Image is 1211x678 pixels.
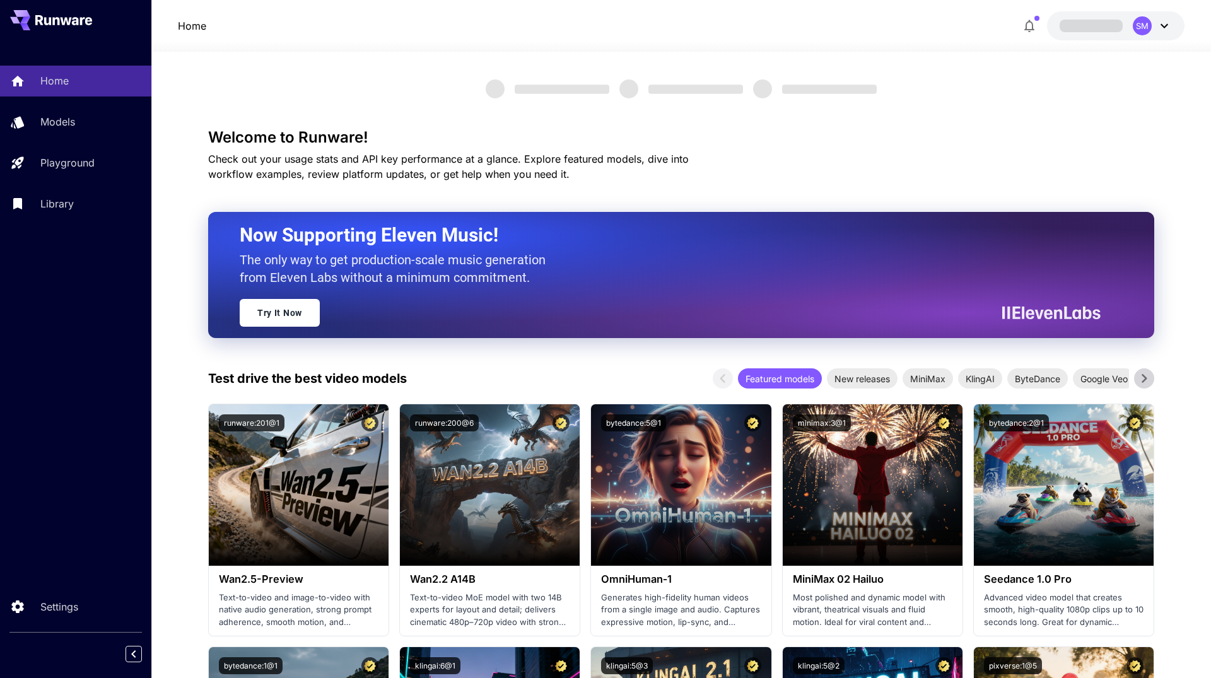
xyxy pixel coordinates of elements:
div: Featured models [738,368,822,389]
a: Home [178,18,206,33]
button: SM [1047,11,1185,40]
span: New releases [827,372,898,385]
img: alt [400,404,580,566]
p: Most polished and dynamic model with vibrant, theatrical visuals and fluid motion. Ideal for vira... [793,592,952,629]
button: Certified Model – Vetted for best performance and includes a commercial license. [744,414,761,431]
p: Models [40,114,75,129]
a: Try It Now [240,299,320,327]
button: Certified Model – Vetted for best performance and includes a commercial license. [361,414,378,431]
div: Google Veo [1073,368,1135,389]
button: runware:200@6 [410,414,479,431]
p: Home [40,73,69,88]
p: Library [40,196,74,211]
button: Certified Model – Vetted for best performance and includes a commercial license. [1126,657,1144,674]
p: Text-to-video MoE model with two 14B experts for layout and detail; delivers cinematic 480p–720p ... [410,592,570,629]
h3: Seedance 1.0 Pro [984,573,1144,585]
button: Certified Model – Vetted for best performance and includes a commercial license. [744,657,761,674]
p: Playground [40,155,95,170]
span: Google Veo [1073,372,1135,385]
div: New releases [827,368,898,389]
div: KlingAI [958,368,1002,389]
img: alt [591,404,771,566]
p: The only way to get production-scale music generation from Eleven Labs without a minimum commitment. [240,251,555,286]
span: ByteDance [1007,372,1068,385]
button: Certified Model – Vetted for best performance and includes a commercial license. [935,414,952,431]
img: alt [783,404,962,566]
p: Advanced video model that creates smooth, high-quality 1080p clips up to 10 seconds long. Great f... [984,592,1144,629]
h3: Wan2.2 A14B [410,573,570,585]
button: minimax:3@1 [793,414,851,431]
button: Collapse sidebar [126,646,142,662]
button: Certified Model – Vetted for best performance and includes a commercial license. [935,657,952,674]
button: runware:201@1 [219,414,284,431]
img: alt [209,404,389,566]
p: Generates high-fidelity human videos from a single image and audio. Captures expressive motion, l... [601,592,761,629]
button: klingai:6@1 [410,657,460,674]
div: Collapse sidebar [135,643,151,665]
h3: OmniHuman‑1 [601,573,761,585]
span: Check out your usage stats and API key performance at a glance. Explore featured models, dive int... [208,153,689,180]
h3: MiniMax 02 Hailuo [793,573,952,585]
div: SM [1133,16,1152,35]
button: Certified Model – Vetted for best performance and includes a commercial license. [1126,414,1144,431]
h3: Wan2.5-Preview [219,573,378,585]
button: bytedance:5@1 [601,414,666,431]
button: bytedance:1@1 [219,657,283,674]
span: Featured models [738,372,822,385]
span: KlingAI [958,372,1002,385]
button: klingai:5@2 [793,657,845,674]
p: Test drive the best video models [208,369,407,388]
button: bytedance:2@1 [984,414,1049,431]
img: alt [974,404,1154,566]
span: MiniMax [903,372,953,385]
button: Certified Model – Vetted for best performance and includes a commercial license. [553,657,570,674]
nav: breadcrumb [178,18,206,33]
button: klingai:5@3 [601,657,653,674]
button: Certified Model – Vetted for best performance and includes a commercial license. [361,657,378,674]
button: Certified Model – Vetted for best performance and includes a commercial license. [553,414,570,431]
h3: Welcome to Runware! [208,129,1154,146]
p: Text-to-video and image-to-video with native audio generation, strong prompt adherence, smooth mo... [219,592,378,629]
button: pixverse:1@5 [984,657,1042,674]
h2: Now Supporting Eleven Music! [240,223,1091,247]
div: MiniMax [903,368,953,389]
p: Settings [40,599,78,614]
div: ByteDance [1007,368,1068,389]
